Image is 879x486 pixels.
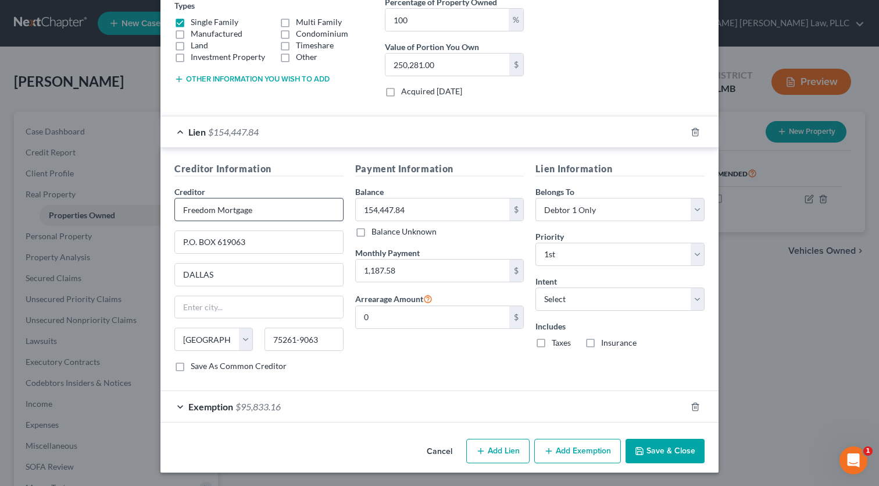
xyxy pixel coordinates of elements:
span: $154,447.84 [208,126,259,137]
button: Cancel [417,440,462,463]
h5: Creditor Information [174,162,344,176]
span: $95,833.16 [235,401,281,412]
label: Includes [535,320,705,332]
input: Search creditor by name... [174,198,344,221]
h5: Lien Information [535,162,705,176]
input: 0.00 [385,9,509,31]
label: Arrearage Amount [355,292,433,306]
input: 0.00 [356,306,510,328]
label: Multi Family [296,16,342,28]
div: % [509,9,523,31]
span: Priority [535,232,564,242]
label: Monthly Payment [355,247,420,259]
label: Land [191,40,208,51]
label: Insurance [601,337,637,349]
input: Apt, Suite, etc... [175,264,343,286]
label: Value of Portion You Own [385,41,479,53]
label: Other [296,51,317,63]
iframe: Intercom live chat [839,446,867,474]
div: $ [509,260,523,282]
button: Add Exemption [534,439,621,463]
span: 1 [863,446,873,456]
button: Save & Close [626,439,705,463]
input: 0.00 [356,198,510,221]
input: 0.00 [356,260,510,282]
h5: Payment Information [355,162,524,176]
label: Acquired [DATE] [401,86,462,97]
label: Balance Unknown [371,226,437,237]
input: Enter zip... [265,328,343,351]
label: Balance [355,186,384,198]
label: Condominium [296,28,348,40]
span: Belongs To [535,187,574,197]
label: Intent [535,275,557,288]
label: Save As Common Creditor [191,360,287,372]
button: Other information you wish to add [174,75,330,84]
label: Timeshare [296,40,334,51]
span: Creditor [174,187,205,197]
div: $ [509,198,523,221]
label: Taxes [552,337,571,349]
div: $ [509,54,523,76]
div: $ [509,306,523,328]
span: Exemption [188,401,233,412]
input: 0.00 [385,54,509,76]
label: Investment Property [191,51,265,63]
span: Lien [188,126,206,137]
label: Manufactured [191,28,242,40]
button: Add Lien [466,439,530,463]
input: Enter address... [175,231,343,253]
input: Enter city... [175,296,343,318]
label: Single Family [191,16,238,28]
